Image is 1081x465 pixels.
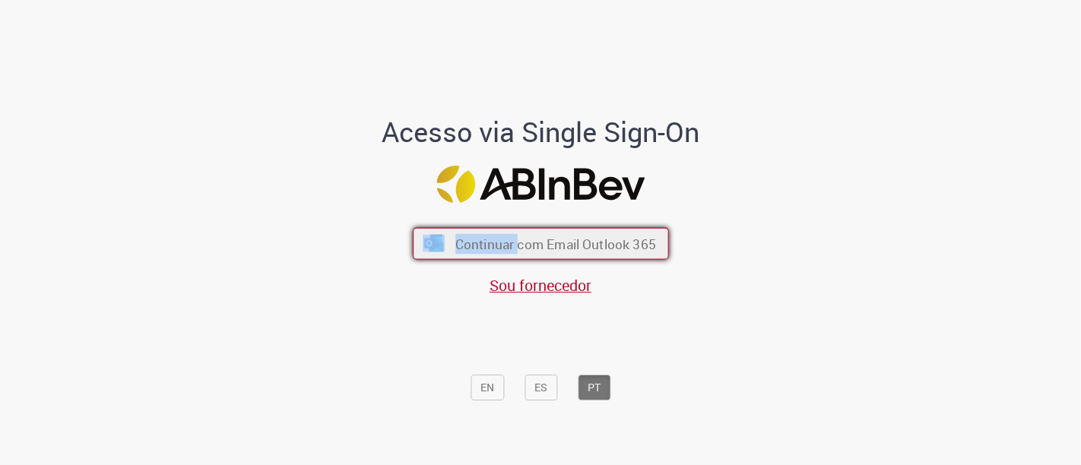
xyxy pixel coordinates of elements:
img: Logo ABInBev [436,166,645,203]
button: ES [525,375,557,400]
a: Sou fornecedor [490,275,591,296]
img: ícone Azure/Microsoft 360 [423,235,445,251]
button: PT [578,375,610,400]
h1: Acesso via Single Sign-On [330,117,752,147]
button: EN [471,375,504,400]
span: Continuar com Email Outlook 365 [455,235,655,252]
button: ícone Azure/Microsoft 360 Continuar com Email Outlook 365 [413,228,669,260]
